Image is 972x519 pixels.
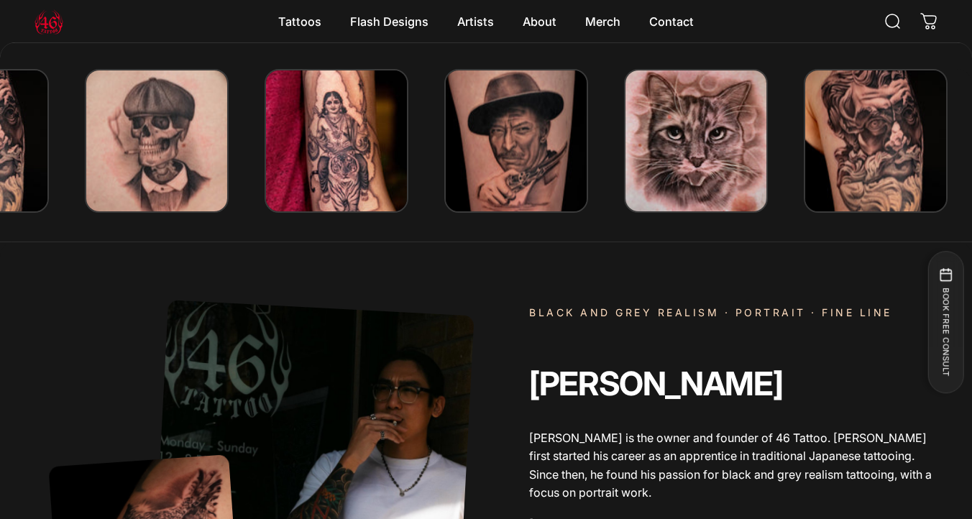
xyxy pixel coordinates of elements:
[635,6,708,37] a: Contact
[529,367,782,400] animate-element: [PERSON_NAME]
[529,308,937,318] p: Black and Grey Realism · Portrait · Fine Line
[571,6,635,37] a: Merch
[913,6,945,37] a: 0 items
[529,429,937,502] p: [PERSON_NAME] is the owner and founder of 46 Tattoo. [PERSON_NAME] first started his career as an...
[927,251,963,393] button: BOOK FREE CONSULT
[264,6,708,37] nav: Primary
[264,6,336,37] summary: Tattoos
[508,6,571,37] summary: About
[443,6,508,37] summary: Artists
[336,6,443,37] summary: Flash Designs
